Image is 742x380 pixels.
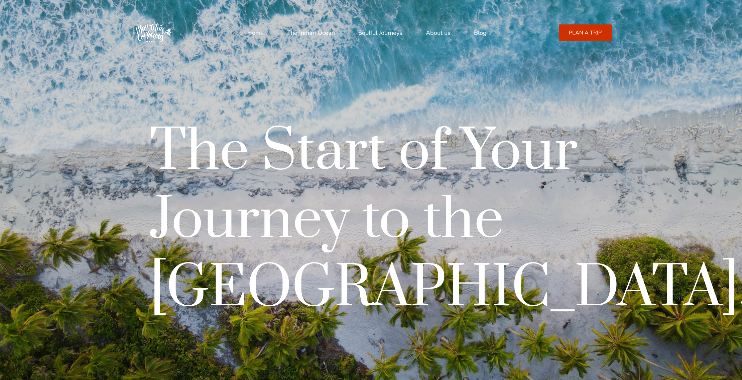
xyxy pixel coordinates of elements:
a: Home [247,25,264,41]
a: Soulful Journeys [358,25,402,41]
a: About us [426,25,451,41]
a: Blog [474,25,487,41]
a: The Indian Ocean [287,25,335,41]
a: PLAN A TRIP [559,24,612,41]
